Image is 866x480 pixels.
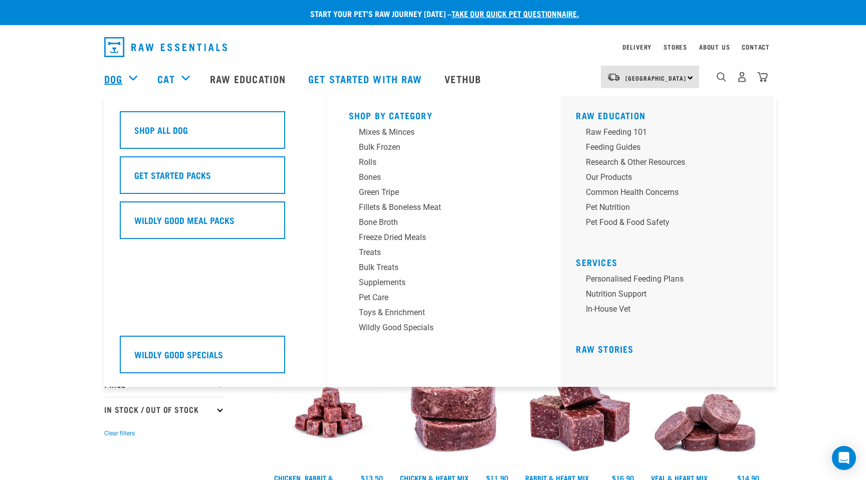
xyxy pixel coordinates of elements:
[525,476,589,479] a: Rabbit & Heart Mix
[359,307,515,319] div: Toys & Enrichment
[586,201,742,213] div: Pet Nutrition
[349,156,539,171] a: Rolls
[717,72,726,82] img: home-icon-1@2x.png
[586,126,742,138] div: Raw Feeding 101
[586,216,742,228] div: Pet Food & Food Safety
[607,73,620,82] img: van-moving.png
[699,45,730,49] a: About Us
[359,262,515,274] div: Bulk Treats
[576,141,766,156] a: Feeding Guides
[576,346,633,351] a: Raw Stories
[359,277,515,289] div: Supplements
[349,171,539,186] a: Bones
[586,186,742,198] div: Common Health Concerns
[576,113,645,118] a: Raw Education
[576,171,766,186] a: Our Products
[359,231,515,244] div: Freeze Dried Meals
[576,257,766,265] h5: Services
[435,59,494,99] a: Vethub
[359,186,515,198] div: Green Tripe
[664,45,687,49] a: Stores
[272,356,385,469] img: Chicken Rabbit Heart 1609
[104,37,227,57] img: Raw Essentials Logo
[349,231,539,247] a: Freeze Dried Meals
[523,356,636,469] img: 1087 Rabbit Heart Cubes 01
[349,216,539,231] a: Bone Broth
[120,156,310,201] a: Get Started Packs
[104,397,225,422] p: In Stock / Out Of Stock
[157,71,174,86] a: Cat
[648,356,762,469] img: 1152 Veal Heart Medallions 01
[576,288,766,303] a: Nutrition Support
[134,213,235,226] h5: Wildly Good Meal Packs
[576,126,766,141] a: Raw Feeding 101
[134,123,188,136] h5: Shop All Dog
[359,216,515,228] div: Bone Broth
[349,110,539,118] h5: Shop By Category
[359,292,515,304] div: Pet Care
[120,336,310,381] a: Wildly Good Specials
[104,429,135,438] button: Clear filters
[576,216,766,231] a: Pet Food & Food Safety
[622,45,652,49] a: Delivery
[576,186,766,201] a: Common Health Concerns
[120,111,310,156] a: Shop All Dog
[586,156,742,168] div: Research & Other Resources
[200,59,298,99] a: Raw Education
[359,171,515,183] div: Bones
[359,156,515,168] div: Rolls
[359,126,515,138] div: Mixes & Minces
[349,126,539,141] a: Mixes & Minces
[349,186,539,201] a: Green Tripe
[400,476,469,479] a: Chicken & Heart Mix
[349,292,539,307] a: Pet Care
[757,72,768,82] img: home-icon@2x.png
[349,277,539,292] a: Supplements
[359,201,515,213] div: Fillets & Boneless Meat
[349,201,539,216] a: Fillets & Boneless Meat
[349,322,539,337] a: Wildly Good Specials
[452,11,579,16] a: take our quick pet questionnaire.
[359,247,515,259] div: Treats
[96,33,770,61] nav: dropdown navigation
[576,273,766,288] a: Personalised Feeding Plans
[134,348,223,361] h5: Wildly Good Specials
[349,307,539,322] a: Toys & Enrichment
[576,303,766,318] a: In-house vet
[298,59,435,99] a: Get started with Raw
[737,72,747,82] img: user.png
[576,156,766,171] a: Research & Other Resources
[576,201,766,216] a: Pet Nutrition
[134,168,211,181] h5: Get Started Packs
[586,171,742,183] div: Our Products
[586,141,742,153] div: Feeding Guides
[359,322,515,334] div: Wildly Good Specials
[397,356,511,469] img: Chicken and Heart Medallions
[349,141,539,156] a: Bulk Frozen
[120,201,310,247] a: Wildly Good Meal Packs
[349,247,539,262] a: Treats
[625,76,686,80] span: [GEOGRAPHIC_DATA]
[104,71,122,86] a: Dog
[349,262,539,277] a: Bulk Treats
[742,45,770,49] a: Contact
[832,446,856,470] div: Open Intercom Messenger
[359,141,515,153] div: Bulk Frozen
[651,476,708,479] a: Veal & Heart Mix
